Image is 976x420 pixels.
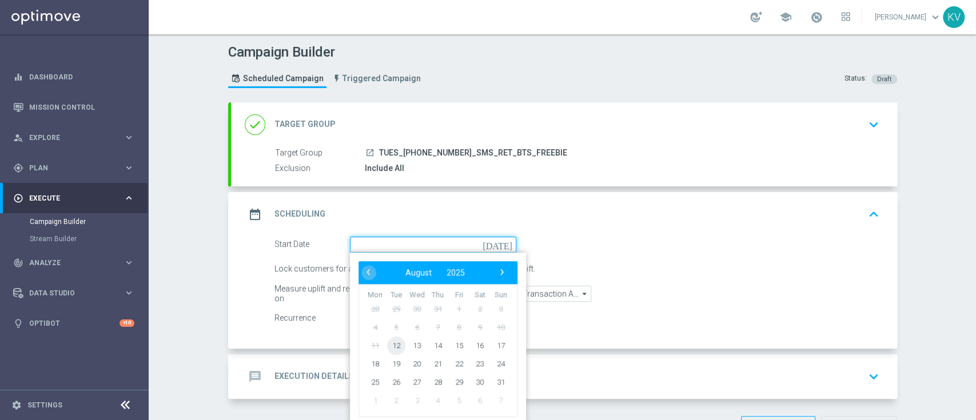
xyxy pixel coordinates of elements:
span: 7 [491,391,509,409]
span: Explore [29,134,124,141]
span: Plan [29,165,124,171]
button: August [398,265,439,280]
i: date_range [245,204,265,225]
span: 2025 [447,268,465,277]
span: 1 [449,299,468,318]
span: school [779,11,792,23]
button: Mission Control [13,103,135,112]
span: 6 [471,391,489,409]
bs-datepicker-navigation-view: ​ ​ ​ [361,265,509,280]
span: 2 [471,299,489,318]
div: Explore [13,133,124,143]
div: Include All [365,162,875,174]
button: play_circle_outline Execute keyboard_arrow_right [13,194,135,203]
button: 2025 [439,265,472,280]
div: Stream Builder [30,230,148,247]
span: 20 [408,354,426,373]
span: 26 [387,373,405,391]
span: 3 [408,391,426,409]
button: keyboard_arrow_down [864,114,883,135]
span: ‹ [361,265,376,279]
h1: Campaign Builder [228,44,427,61]
div: Dashboard [13,62,134,92]
a: Campaign Builder [30,217,119,226]
h2: Target Group [274,119,336,130]
div: KV [943,6,965,28]
span: 23 [471,354,489,373]
span: › [495,265,509,279]
span: 19 [387,354,405,373]
span: 5 [449,391,468,409]
span: 8 [449,318,468,336]
i: keyboard_arrow_right [124,162,134,173]
i: message [245,366,265,387]
i: [DATE] [483,237,516,249]
a: Dashboard [29,62,134,92]
i: keyboard_arrow_right [124,193,134,203]
span: 6 [408,318,426,336]
span: 28 [366,299,384,318]
th: weekday [448,290,469,300]
colored-tag: Draft [871,74,897,83]
th: weekday [385,290,407,300]
button: › [494,265,509,280]
span: August [405,268,432,277]
i: keyboard_arrow_right [124,287,134,298]
th: weekday [490,290,511,300]
span: 22 [449,354,468,373]
a: [PERSON_NAME]keyboard_arrow_down [874,9,943,26]
div: +10 [119,319,134,327]
label: Exclusion [275,163,365,174]
i: keyboard_arrow_up [865,206,882,223]
div: Status: [844,74,867,84]
span: 29 [387,299,405,318]
h2: Scheduling [274,209,325,219]
i: done [245,114,265,135]
span: 14 [428,336,447,354]
i: arrow_drop_down [579,286,591,301]
i: play_circle_outline [13,193,23,203]
div: Campaign Builder [30,213,148,230]
span: 9 [471,318,489,336]
span: Draft [877,75,891,83]
a: Stream Builder [30,234,119,243]
span: 21 [428,354,447,373]
div: Optibot [13,308,134,338]
i: keyboard_arrow_down [865,368,882,385]
div: date_range Scheduling keyboard_arrow_up [245,203,883,225]
i: person_search [13,133,23,143]
div: Analyze [13,258,124,268]
i: gps_fixed [13,163,23,173]
button: person_search Explore keyboard_arrow_right [13,133,135,142]
a: Settings [27,402,62,409]
i: track_changes [13,258,23,268]
span: 7 [428,318,447,336]
span: 30 [471,373,489,391]
th: weekday [427,290,448,300]
th: weekday [365,290,386,300]
button: Data Studio keyboard_arrow_right [13,289,135,298]
span: 24 [491,354,509,373]
div: Plan [13,163,124,173]
div: equalizer Dashboard [13,73,135,82]
span: 16 [471,336,489,354]
button: track_changes Analyze keyboard_arrow_right [13,258,135,267]
span: Execute [29,195,124,202]
div: Recurrence [274,310,350,326]
div: Data Studio [13,288,124,298]
span: 15 [449,336,468,354]
span: 31 [428,299,447,318]
i: lightbulb [13,318,23,329]
div: Execute [13,193,124,203]
span: 5 [387,318,405,336]
div: Measure uplift and response based on [274,286,408,302]
button: lightbulb Optibot +10 [13,319,135,328]
div: Start Date [274,237,350,253]
div: message Execution Details keyboard_arrow_down [245,366,883,387]
span: 3 [491,299,509,318]
i: keyboard_arrow_down [865,116,882,133]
